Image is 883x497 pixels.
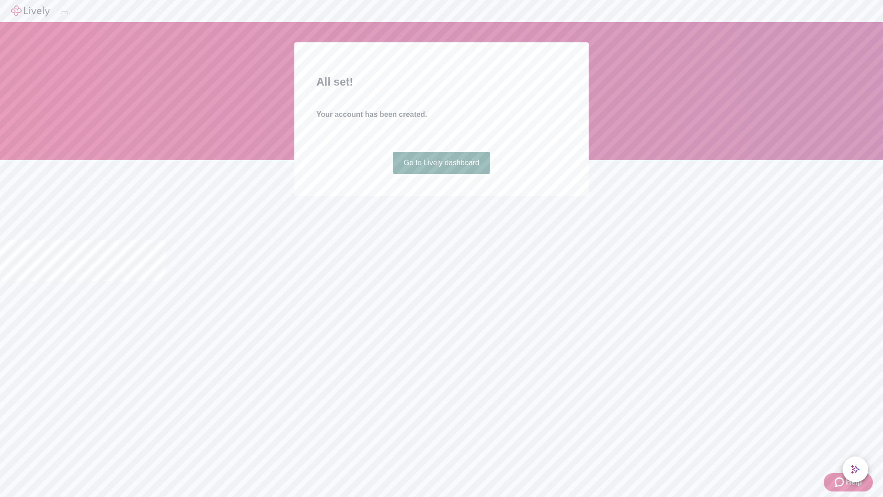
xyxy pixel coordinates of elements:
[316,109,567,120] h4: Your account has been created.
[316,74,567,90] h2: All set!
[846,477,862,488] span: Help
[11,6,50,17] img: Lively
[393,152,491,174] a: Go to Lively dashboard
[824,473,873,491] button: Zendesk support iconHelp
[61,12,68,14] button: Log out
[851,465,860,474] svg: Lively AI Assistant
[843,457,868,482] button: chat
[835,477,846,488] svg: Zendesk support icon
